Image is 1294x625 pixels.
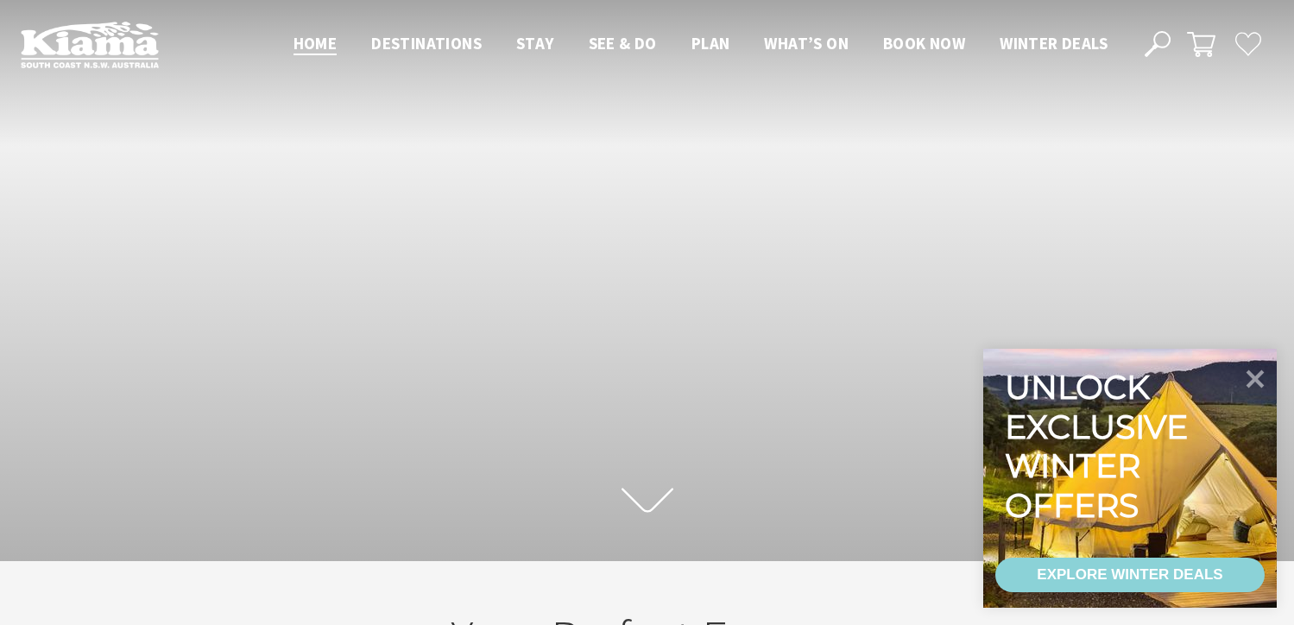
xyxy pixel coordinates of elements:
span: Home [294,33,338,54]
a: EXPLORE WINTER DEALS [995,558,1265,592]
span: Plan [691,33,730,54]
span: Book now [883,33,965,54]
img: Kiama Logo [21,21,159,68]
span: What’s On [764,33,849,54]
span: Destinations [371,33,482,54]
span: Stay [516,33,554,54]
div: Unlock exclusive winter offers [1005,368,1196,525]
span: Winter Deals [1000,33,1108,54]
span: See & Do [589,33,657,54]
nav: Main Menu [276,30,1125,59]
div: EXPLORE WINTER DEALS [1037,558,1222,592]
